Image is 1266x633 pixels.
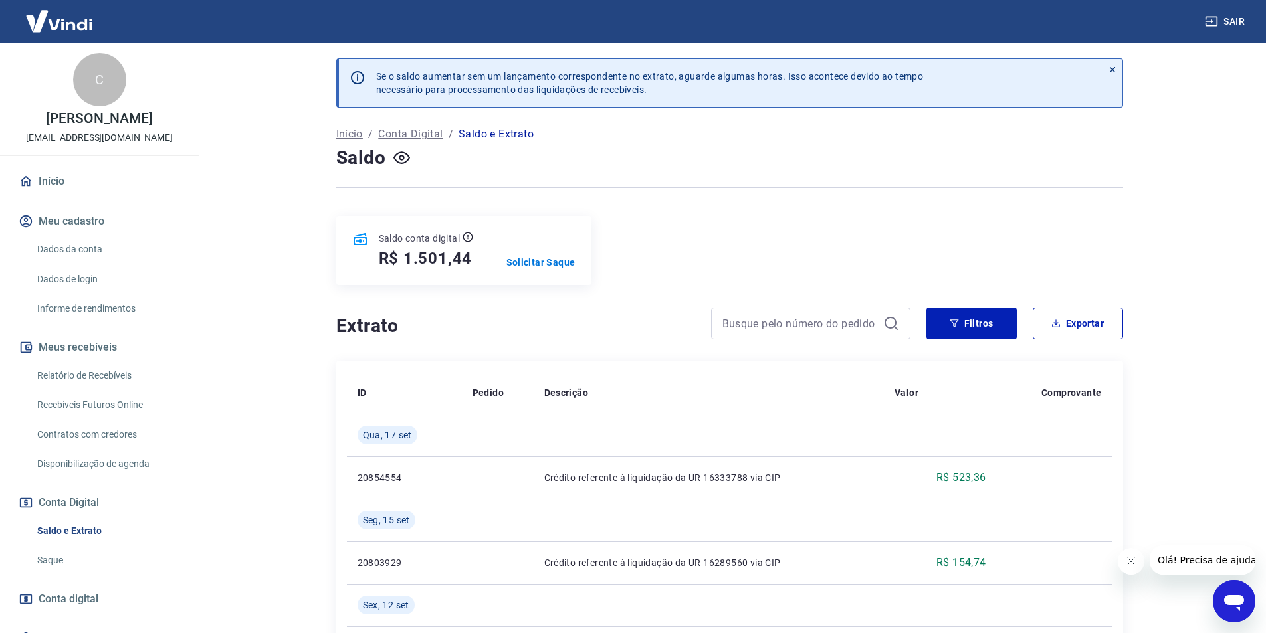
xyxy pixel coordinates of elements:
[32,295,183,322] a: Informe de rendimentos
[1202,9,1250,34] button: Sair
[936,555,986,571] p: R$ 154,74
[32,517,183,545] a: Saldo e Extrato
[32,236,183,263] a: Dados da conta
[32,450,183,478] a: Disponibilização de agenda
[26,131,173,145] p: [EMAIL_ADDRESS][DOMAIN_NAME]
[32,547,183,574] a: Saque
[16,585,183,614] a: Conta digital
[544,471,873,484] p: Crédito referente à liquidação da UR 16333788 via CIP
[473,386,504,399] p: Pedido
[32,266,183,293] a: Dados de login
[16,333,183,362] button: Meus recebíveis
[32,362,183,389] a: Relatório de Recebíveis
[544,556,873,569] p: Crédito referente à liquidação da UR 16289560 via CIP
[363,598,409,612] span: Sex, 12 set
[363,428,412,442] span: Qua, 17 set
[358,386,367,399] p: ID
[46,112,152,126] p: [PERSON_NAME]
[1213,580,1255,622] iframe: Botão para abrir a janela de mensagens
[16,488,183,517] button: Conta Digital
[358,556,451,569] p: 20803929
[506,256,576,269] a: Solicitar Saque
[368,126,373,142] p: /
[8,9,112,20] span: Olá! Precisa de ajuda?
[379,248,473,269] h5: R$ 1.501,44
[358,471,451,484] p: 20854554
[449,126,453,142] p: /
[1033,308,1123,339] button: Exportar
[378,126,443,142] a: Conta Digital
[363,513,410,527] span: Seg, 15 set
[1118,548,1144,575] iframe: Fechar mensagem
[459,126,534,142] p: Saldo e Extrato
[1150,545,1255,575] iframe: Mensagem da empresa
[926,308,1017,339] button: Filtros
[1041,386,1101,399] p: Comprovante
[722,314,878,333] input: Busque pelo número do pedido
[32,391,183,418] a: Recebíveis Futuros Online
[376,70,924,96] p: Se o saldo aumentar sem um lançamento correspondente no extrato, aguarde algumas horas. Isso acon...
[16,207,183,236] button: Meu cadastro
[39,590,98,608] span: Conta digital
[336,145,386,171] h4: Saldo
[336,126,363,142] a: Início
[16,1,102,41] img: Vindi
[895,386,918,399] p: Valor
[336,313,695,339] h4: Extrato
[379,232,461,245] p: Saldo conta digital
[16,167,183,196] a: Início
[73,53,126,106] div: C
[544,386,589,399] p: Descrição
[936,470,986,486] p: R$ 523,36
[32,421,183,448] a: Contratos com credores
